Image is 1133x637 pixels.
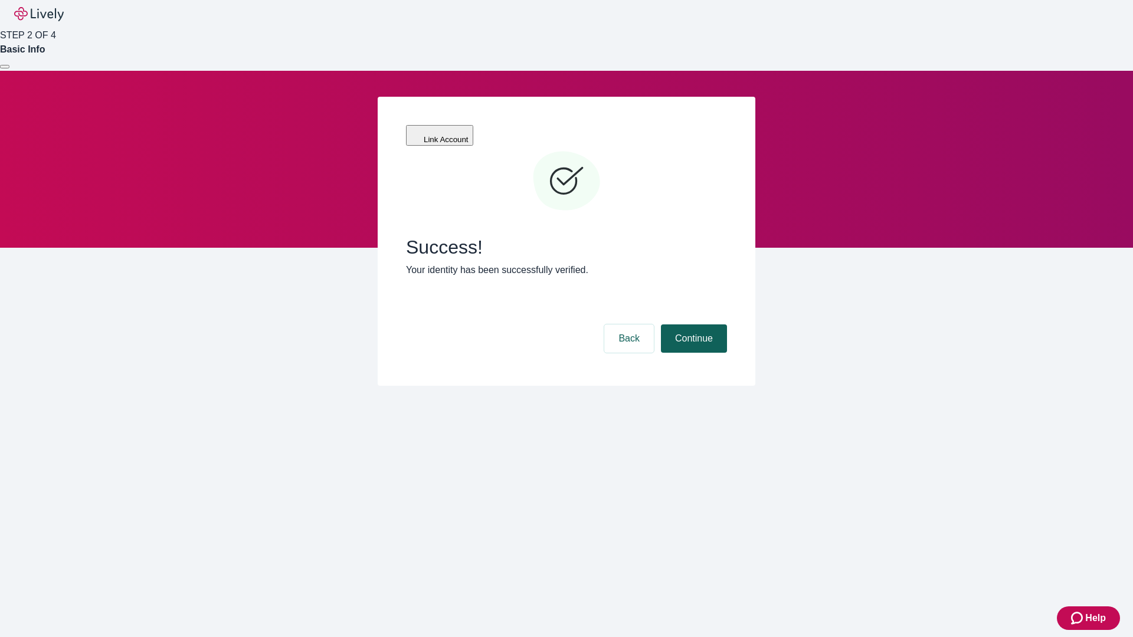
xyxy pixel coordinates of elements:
img: Lively [14,7,64,21]
button: Back [604,324,654,353]
p: Your identity has been successfully verified. [406,263,727,277]
svg: Checkmark icon [531,146,602,217]
button: Continue [661,324,727,353]
svg: Zendesk support icon [1071,611,1085,625]
button: Zendesk support iconHelp [1057,606,1120,630]
span: Success! [406,236,727,258]
span: Help [1085,611,1106,625]
button: Link Account [406,125,473,146]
